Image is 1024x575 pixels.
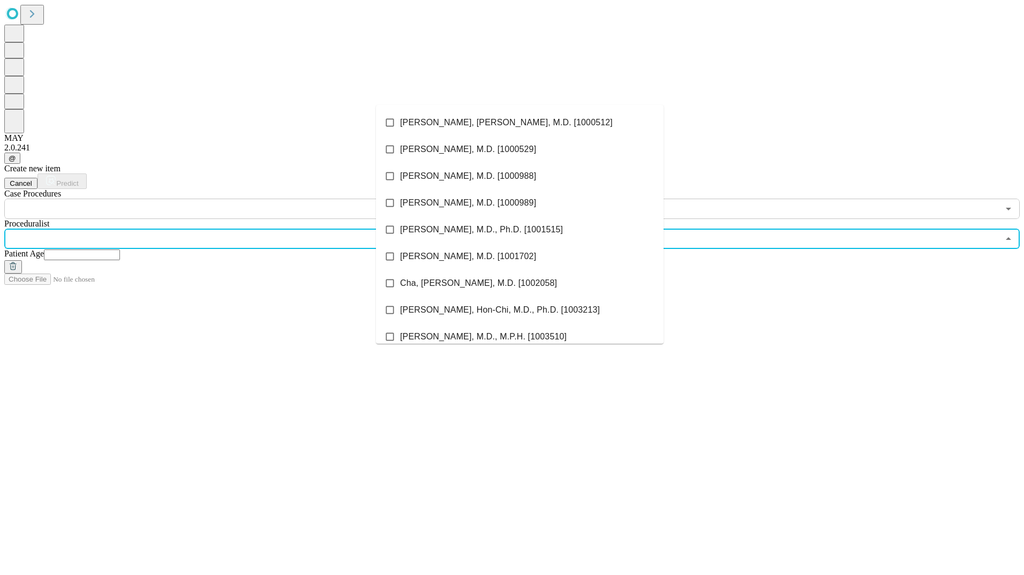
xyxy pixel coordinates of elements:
[400,196,536,209] span: [PERSON_NAME], M.D. [1000989]
[1001,231,1016,246] button: Close
[9,154,16,162] span: @
[37,173,87,189] button: Predict
[400,304,600,316] span: [PERSON_NAME], Hon-Chi, M.D., Ph.D. [1003213]
[4,143,1020,153] div: 2.0.241
[4,249,44,258] span: Patient Age
[4,153,20,164] button: @
[4,164,61,173] span: Create new item
[400,330,567,343] span: [PERSON_NAME], M.D., M.P.H. [1003510]
[400,143,536,156] span: [PERSON_NAME], M.D. [1000529]
[1001,201,1016,216] button: Open
[400,250,536,263] span: [PERSON_NAME], M.D. [1001702]
[4,133,1020,143] div: MAY
[4,189,61,198] span: Scheduled Procedure
[400,223,563,236] span: [PERSON_NAME], M.D., Ph.D. [1001515]
[4,178,37,189] button: Cancel
[400,277,557,290] span: Cha, [PERSON_NAME], M.D. [1002058]
[4,219,49,228] span: Proceduralist
[400,170,536,183] span: [PERSON_NAME], M.D. [1000988]
[10,179,32,187] span: Cancel
[400,116,613,129] span: [PERSON_NAME], [PERSON_NAME], M.D. [1000512]
[56,179,78,187] span: Predict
